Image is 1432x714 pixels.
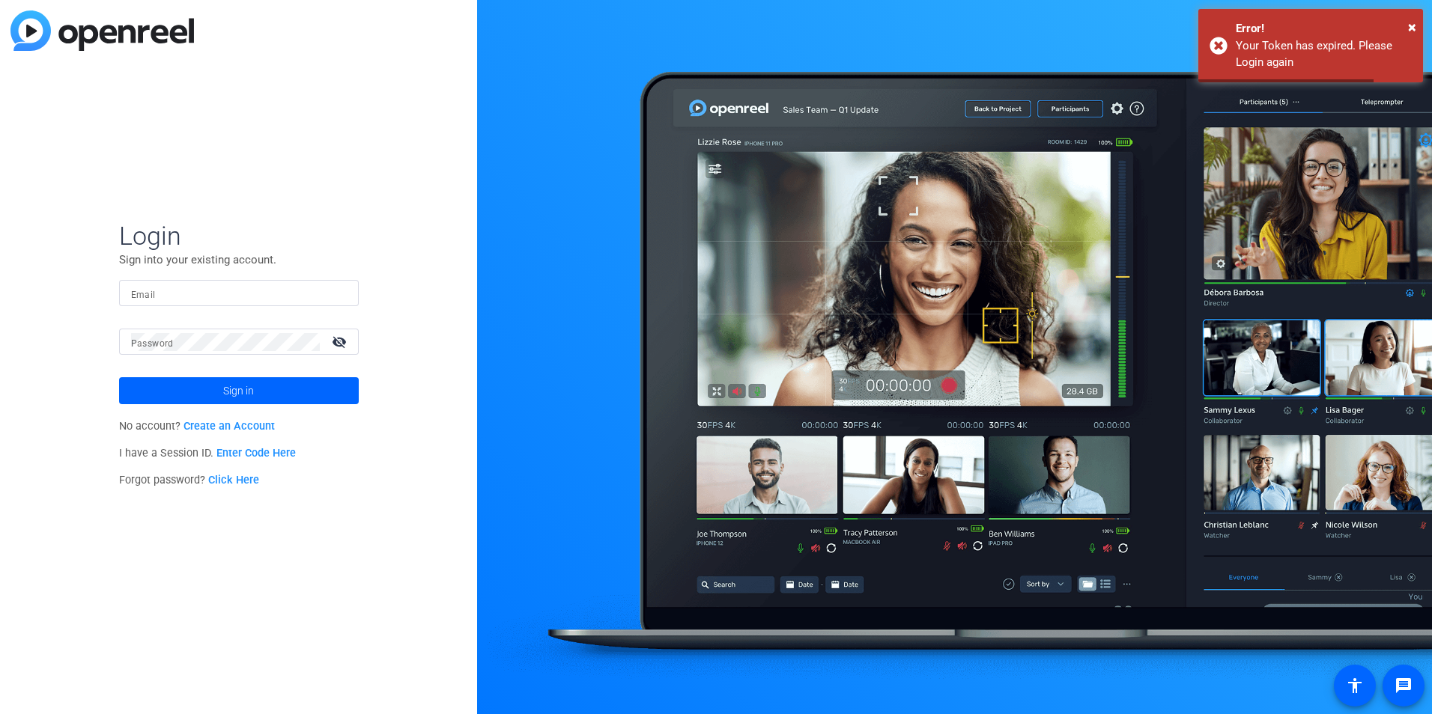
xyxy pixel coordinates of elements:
[1408,18,1416,36] span: ×
[1408,16,1416,38] button: Close
[323,331,359,353] mat-icon: visibility_off
[223,372,254,409] span: Sign in
[119,447,297,460] span: I have a Session ID.
[119,220,359,251] span: Login
[1395,677,1413,695] mat-icon: message
[1236,20,1412,37] div: Error!
[119,420,276,433] span: No account?
[119,474,260,486] span: Forgot password?
[1346,677,1364,695] mat-icon: accessibility
[131,290,156,300] mat-label: Email
[131,338,174,349] mat-label: Password
[216,447,296,460] a: Enter Code Here
[208,474,259,486] a: Click Here
[119,251,359,268] p: Sign into your existing account.
[183,420,275,433] a: Create an Account
[119,377,359,404] button: Sign in
[1236,37,1412,71] div: Your Token has expired. Please Login again
[10,10,194,51] img: blue-gradient.svg
[131,284,347,302] input: Enter Email Address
